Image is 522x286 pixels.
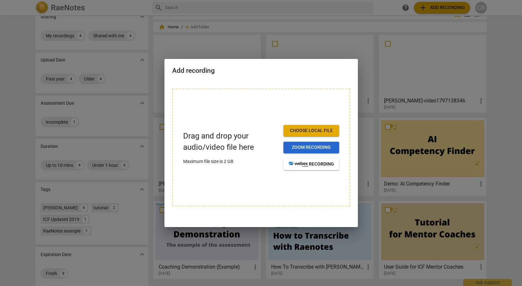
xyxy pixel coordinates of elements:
button: recording [283,158,339,170]
span: recording [289,161,334,167]
h2: Add recording [172,67,350,75]
p: Drag and drop your audio/video file here [183,130,278,153]
button: Choose local file [283,125,339,137]
span: Choose local file [289,128,334,134]
span: Zoom recording [289,144,334,151]
button: Zoom recording [283,142,339,153]
p: Maximum file size is 2 GB [183,158,278,165]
